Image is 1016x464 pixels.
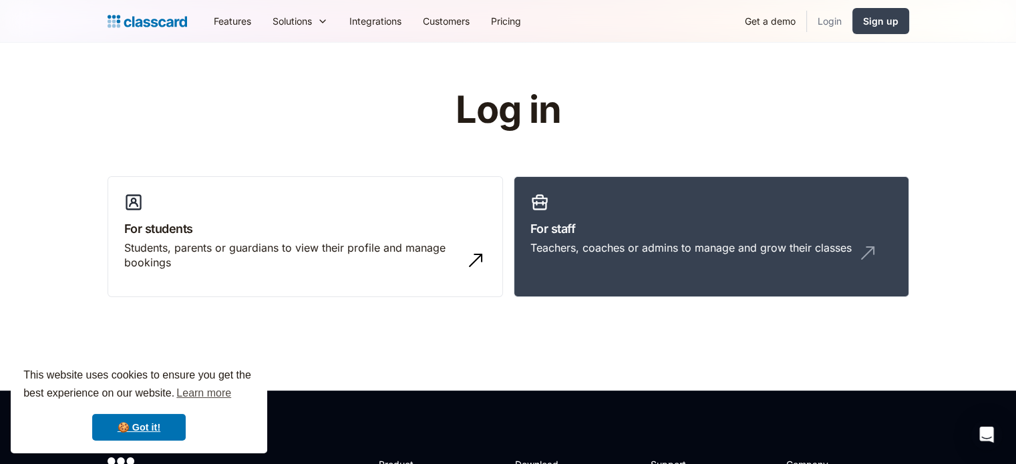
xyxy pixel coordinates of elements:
h1: Log in [296,89,720,131]
a: dismiss cookie message [92,414,186,441]
a: Logo [108,12,187,31]
div: cookieconsent [11,355,267,453]
div: Sign up [863,14,898,28]
a: learn more about cookies [174,383,233,403]
div: Teachers, coaches or admins to manage and grow their classes [530,240,852,255]
span: This website uses cookies to ensure you get the best experience on our website. [23,367,255,403]
h3: For staff [530,220,892,238]
div: Open Intercom Messenger [971,419,1003,451]
a: Features [203,6,262,36]
div: Solutions [262,6,339,36]
a: For staffTeachers, coaches or admins to manage and grow their classes [514,176,909,298]
a: Get a demo [734,6,806,36]
a: For studentsStudents, parents or guardians to view their profile and manage bookings [108,176,503,298]
a: Login [807,6,852,36]
a: Integrations [339,6,412,36]
div: Solutions [273,14,312,28]
h3: For students [124,220,486,238]
div: Students, parents or guardians to view their profile and manage bookings [124,240,460,270]
a: Pricing [480,6,532,36]
a: Sign up [852,8,909,34]
a: Customers [412,6,480,36]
